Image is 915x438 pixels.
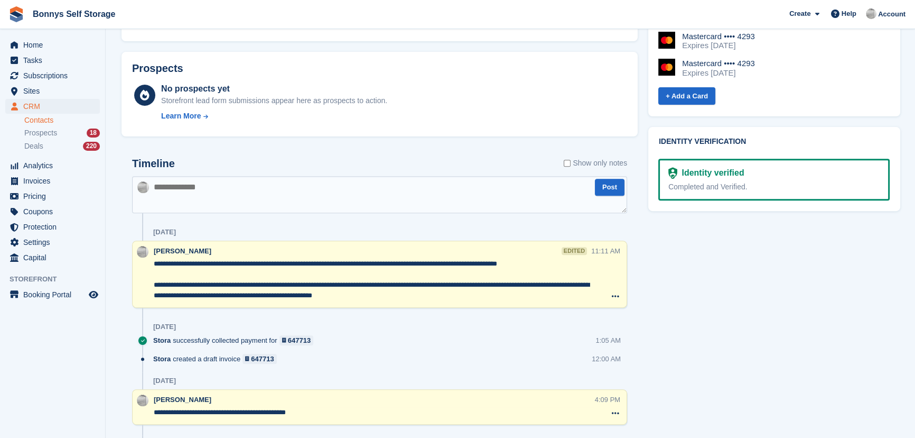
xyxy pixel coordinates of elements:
[564,158,627,169] label: Show only notes
[5,250,100,265] a: menu
[24,141,43,151] span: Deals
[132,62,183,75] h2: Prospects
[23,84,87,98] span: Sites
[161,95,387,106] div: Storefront lead form submissions appear here as prospects to action.
[5,53,100,68] a: menu
[29,5,119,23] a: Bonnys Self Storage
[251,354,274,364] div: 647713
[23,287,87,302] span: Booking Portal
[23,189,87,204] span: Pricing
[23,158,87,173] span: Analytics
[658,87,715,105] a: + Add a Card
[132,158,175,170] h2: Timeline
[682,68,755,78] div: Expires [DATE]
[682,41,755,50] div: Expires [DATE]
[23,174,87,188] span: Invoices
[23,204,87,219] span: Coupons
[5,189,100,204] a: menu
[161,83,387,95] div: No prospects yet
[677,167,744,179] div: Identity verified
[682,59,755,68] div: Mastercard •••• 4293
[564,158,571,169] input: Show only notes
[153,354,282,364] div: created a draft invoice
[5,158,100,173] a: menu
[23,220,87,234] span: Protection
[24,128,57,138] span: Prospects
[595,335,621,345] div: 1:05 AM
[161,111,201,122] div: Learn More
[83,142,100,151] div: 220
[5,99,100,114] a: menu
[592,354,621,364] div: 12:00 AM
[5,174,100,188] a: menu
[153,323,176,331] div: [DATE]
[658,59,675,76] img: Mastercard Logo
[5,204,100,219] a: menu
[23,235,87,250] span: Settings
[878,9,905,20] span: Account
[24,115,100,125] a: Contacts
[5,287,100,302] a: menu
[137,395,148,406] img: James Bonny
[668,167,677,179] img: Identity Verification Ready
[153,377,176,385] div: [DATE]
[5,84,100,98] a: menu
[153,335,319,345] div: successfully collected payment for
[161,111,387,122] a: Learn More
[842,8,856,19] span: Help
[5,68,100,83] a: menu
[10,274,105,285] span: Storefront
[87,129,100,138] div: 18
[23,99,87,114] span: CRM
[5,38,100,52] a: menu
[24,141,100,152] a: Deals 220
[789,8,810,19] span: Create
[23,250,87,265] span: Capital
[87,288,100,301] a: Preview store
[137,246,148,258] img: James Bonny
[659,138,890,146] h2: Identity verification
[279,335,314,345] a: 647713
[595,395,620,405] div: 4:09 PM
[242,354,277,364] a: 647713
[153,335,171,345] span: Stora
[154,396,211,404] span: [PERSON_NAME]
[866,8,876,19] img: James Bonny
[153,228,176,236] div: [DATE]
[5,220,100,234] a: menu
[288,335,311,345] div: 647713
[24,127,100,139] a: Prospects 18
[595,179,624,196] button: Post
[154,247,211,255] span: [PERSON_NAME]
[8,6,24,22] img: stora-icon-8386f47178a22dfd0bd8f6a31ec36ba5ce8667c1dd55bd0f319d3a0aa187defe.svg
[23,38,87,52] span: Home
[153,354,171,364] span: Stora
[23,68,87,83] span: Subscriptions
[658,32,675,49] img: Mastercard Logo
[668,181,880,193] div: Completed and Verified.
[137,181,149,193] img: James Bonny
[562,247,587,255] div: edited
[23,53,87,68] span: Tasks
[5,235,100,250] a: menu
[682,32,755,41] div: Mastercard •••• 4293
[591,246,620,256] div: 11:11 AM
